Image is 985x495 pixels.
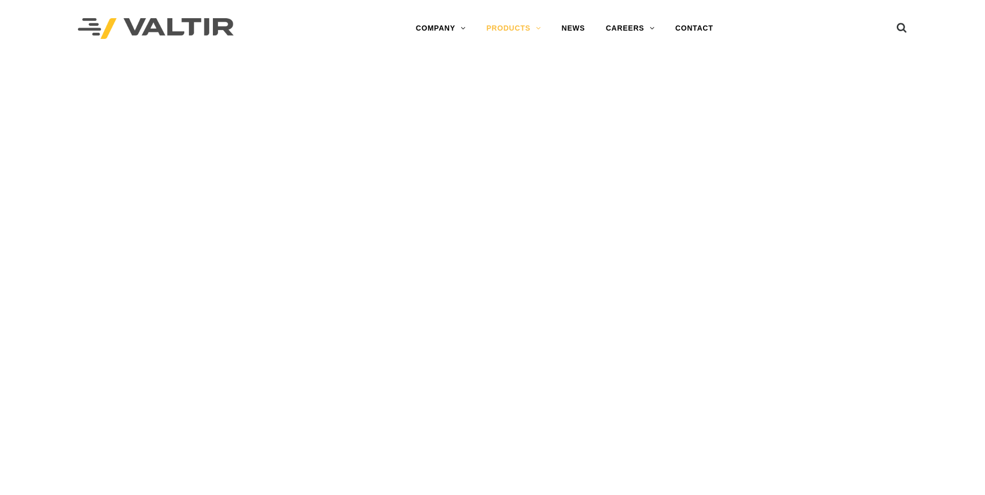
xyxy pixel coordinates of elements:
a: CONTACT [665,18,724,39]
a: PRODUCTS [476,18,551,39]
a: NEWS [551,18,596,39]
a: COMPANY [406,18,476,39]
img: Valtir [78,18,234,39]
a: CAREERS [596,18,665,39]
